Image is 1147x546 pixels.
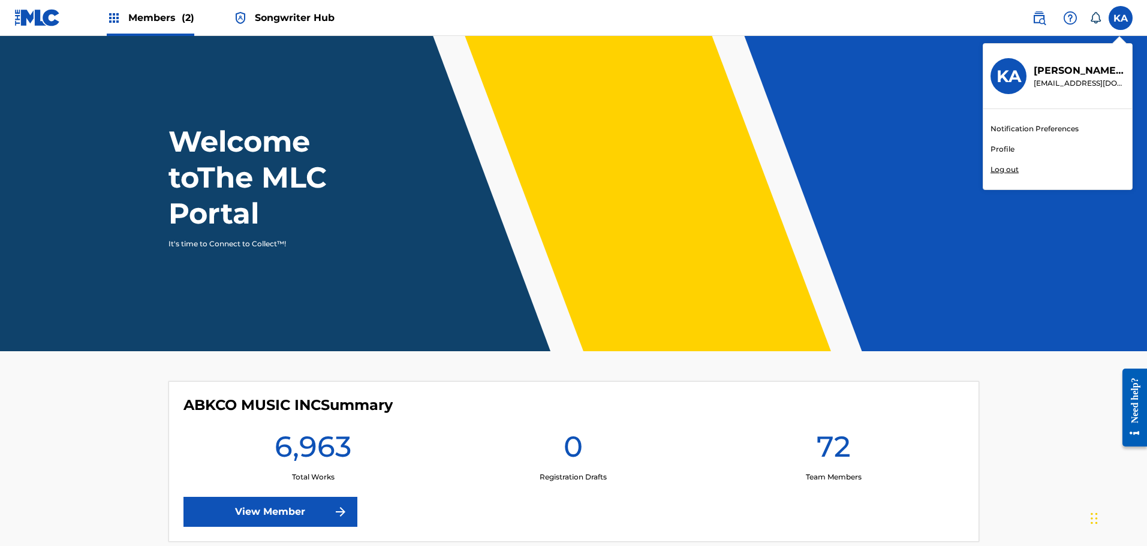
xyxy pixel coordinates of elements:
div: Help [1058,6,1082,30]
iframe: Chat Widget [1087,488,1147,546]
img: MLC Logo [14,9,61,26]
img: Top Rightsholders [107,11,121,25]
h4: ABKCO MUSIC INC [183,396,393,414]
h1: 6,963 [275,429,351,472]
p: Team Members [806,472,862,482]
img: search [1032,11,1046,25]
h1: Welcome to The MLC Portal [168,123,393,231]
h1: 72 [817,429,851,472]
span: Members [128,11,194,25]
a: Public Search [1027,6,1051,30]
p: kahrend1@outlook.com [1034,78,1125,89]
p: Log out [991,164,1019,175]
div: User Menu [1109,6,1133,30]
img: f7272a7cc735f4ea7f67.svg [333,505,348,519]
a: Notification Preferences [991,123,1079,134]
p: Registration Drafts [540,472,607,482]
p: Total Works [292,472,335,482]
p: Kris Ahrend [1034,64,1125,78]
span: KA [1113,11,1128,26]
iframe: Resource Center [1113,359,1147,455]
div: Drag [1091,500,1098,536]
h1: 0 [564,429,583,472]
img: help [1063,11,1077,25]
h3: KA [997,66,1021,87]
div: Notifications [1089,12,1101,24]
p: It's time to Connect to Collect™! [168,239,377,249]
a: View Member [183,497,357,527]
span: (2) [182,12,194,23]
a: Profile [991,144,1014,155]
span: Songwriter Hub [255,11,335,25]
img: Top Rightsholder [233,11,248,25]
